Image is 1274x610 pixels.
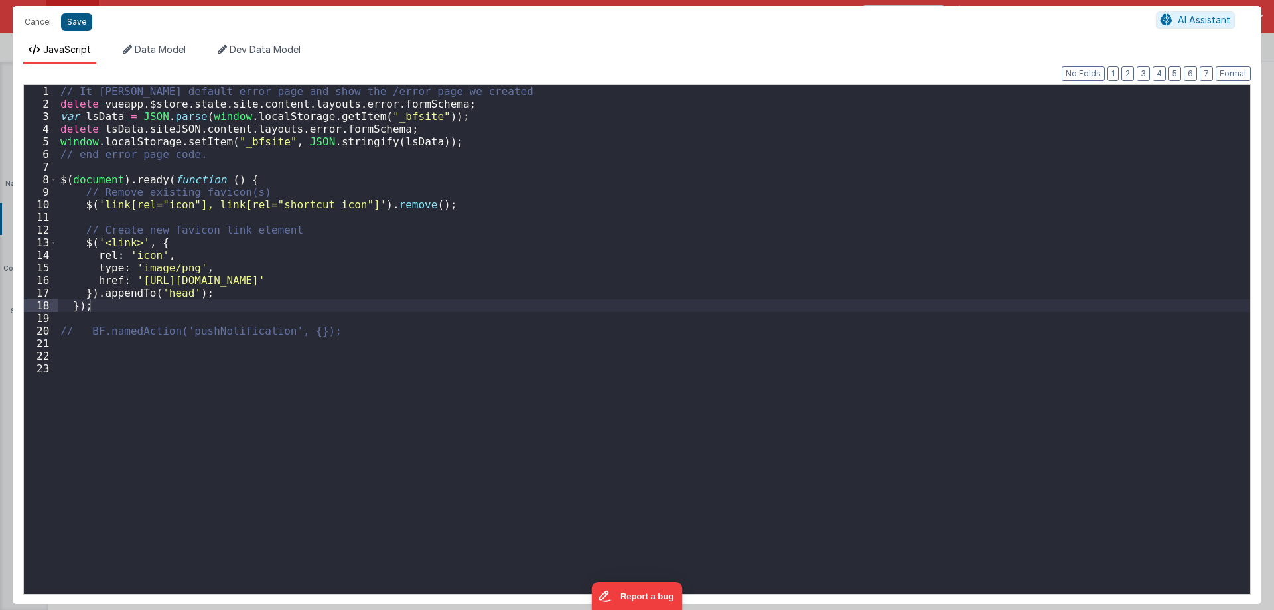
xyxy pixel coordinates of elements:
[1062,66,1105,81] button: No Folds
[230,44,301,55] span: Dev Data Model
[1121,66,1134,81] button: 2
[24,198,58,211] div: 10
[24,362,58,375] div: 23
[1137,66,1150,81] button: 3
[24,299,58,312] div: 18
[24,123,58,135] div: 4
[24,325,58,337] div: 20
[1184,66,1197,81] button: 6
[24,337,58,350] div: 21
[1153,66,1166,81] button: 4
[24,161,58,173] div: 7
[1156,11,1235,29] button: AI Assistant
[1168,66,1181,81] button: 5
[24,262,58,274] div: 15
[135,44,186,55] span: Data Model
[18,13,58,31] button: Cancel
[1200,66,1213,81] button: 7
[1216,66,1251,81] button: Format
[24,148,58,161] div: 6
[24,110,58,123] div: 3
[24,249,58,262] div: 14
[592,582,683,610] iframe: Marker.io feedback button
[24,135,58,148] div: 5
[24,287,58,299] div: 17
[24,211,58,224] div: 11
[24,312,58,325] div: 19
[24,98,58,110] div: 2
[24,85,58,98] div: 1
[24,186,58,198] div: 9
[24,274,58,287] div: 16
[1178,14,1230,25] span: AI Assistant
[24,224,58,236] div: 12
[24,173,58,186] div: 8
[43,44,91,55] span: JavaScript
[61,13,92,31] button: Save
[1107,66,1119,81] button: 1
[24,236,58,249] div: 13
[24,350,58,362] div: 22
